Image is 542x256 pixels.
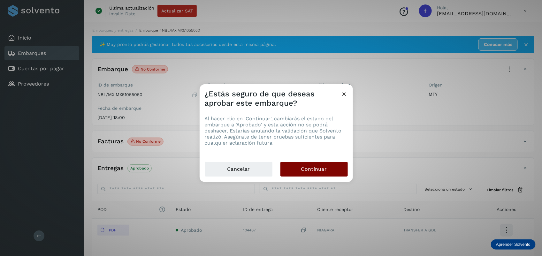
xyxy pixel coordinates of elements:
[496,242,531,247] p: Aprender Solvento
[301,166,327,173] span: Continuar
[280,162,348,177] button: Continuar
[491,239,536,250] div: Aprender Solvento
[205,116,342,146] span: Al hacer clic en 'Continuar', cambiarás el estado del embarque a 'Aprobado' y esta acción no se p...
[227,166,250,173] span: Cancelar
[205,89,341,108] h3: ¿Estás seguro de que deseas aprobar este embarque?
[205,162,273,177] button: Cancelar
